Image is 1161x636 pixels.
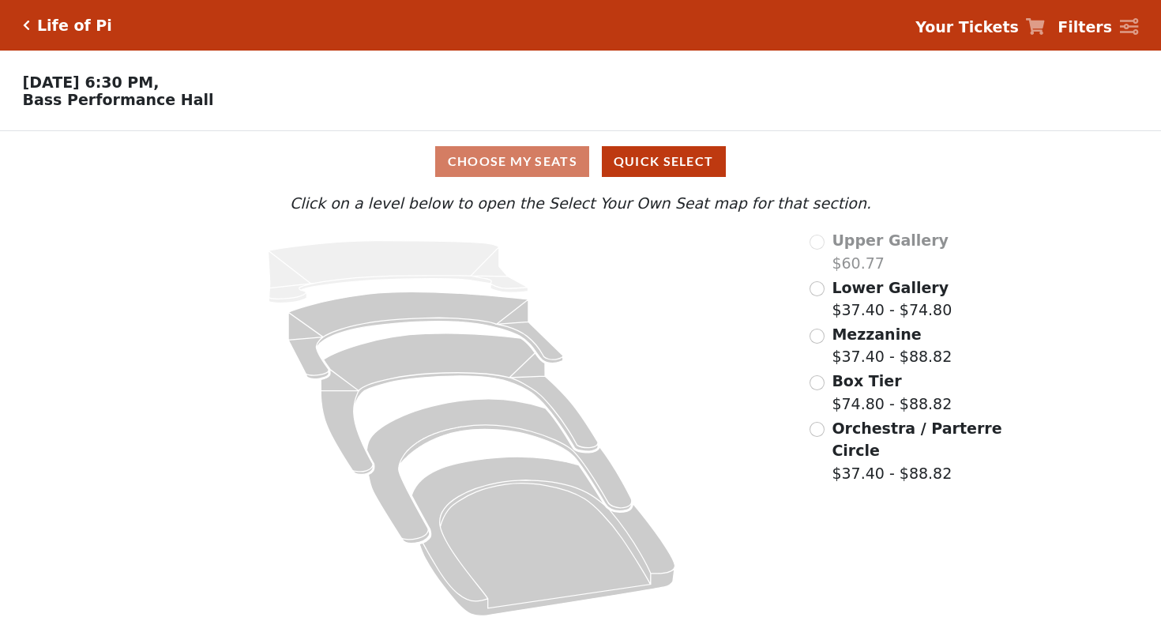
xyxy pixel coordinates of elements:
label: $37.40 - $88.82 [832,417,1004,485]
span: Upper Gallery [832,231,949,249]
p: Click on a level below to open the Select Your Own Seat map for that section. [156,192,1005,215]
a: Click here to go back to filters [23,20,30,31]
span: Box Tier [832,372,901,390]
h5: Life of Pi [37,17,112,35]
path: Lower Gallery - Seats Available: 101 [288,292,563,379]
label: $37.40 - $74.80 [832,277,952,322]
path: Orchestra / Parterre Circle - Seats Available: 26 [411,457,675,616]
label: $37.40 - $88.82 [832,323,952,368]
label: $74.80 - $88.82 [832,370,952,415]
strong: Filters [1058,18,1112,36]
span: Mezzanine [832,326,921,343]
path: Upper Gallery - Seats Available: 0 [269,241,528,303]
strong: Your Tickets [915,18,1019,36]
button: Quick Select [602,146,726,177]
span: Lower Gallery [832,279,949,296]
label: $60.77 [832,229,949,274]
a: Filters [1058,16,1138,39]
span: Orchestra / Parterre Circle [832,420,1001,460]
a: Your Tickets [915,16,1045,39]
